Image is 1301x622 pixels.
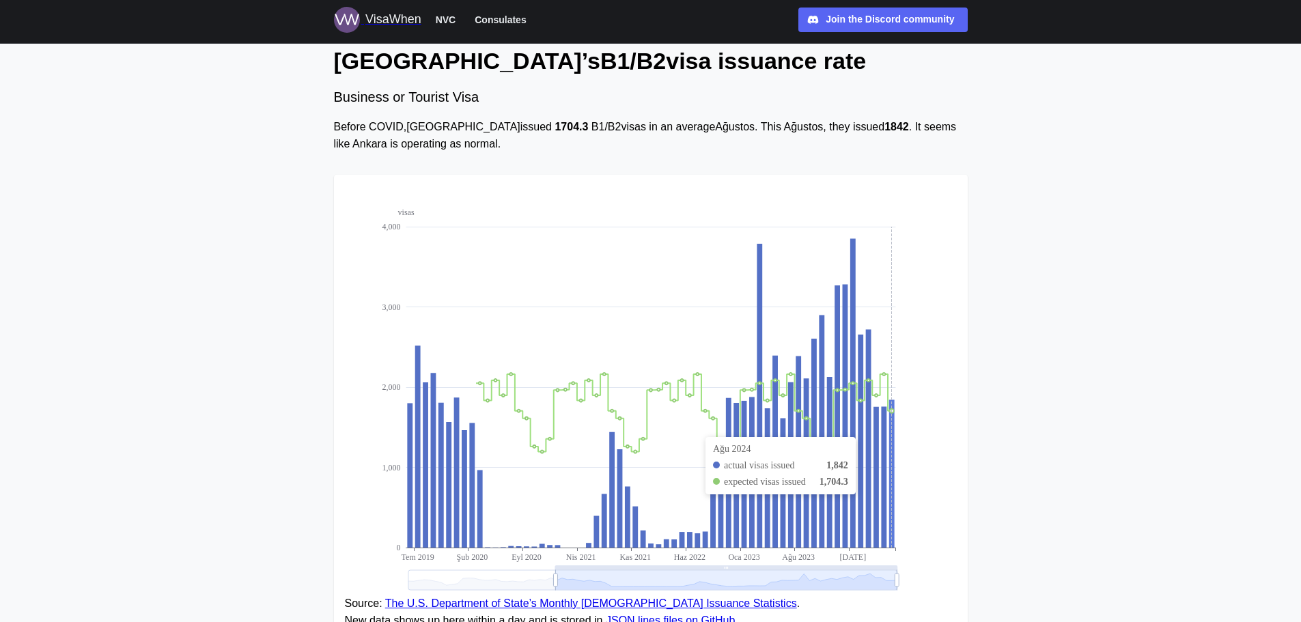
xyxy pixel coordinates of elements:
text: Kas 2021 [619,552,651,562]
strong: 1842 [884,121,909,132]
img: Logo for VisaWhen [334,7,360,33]
text: Tem 2019 [401,552,434,562]
span: NVC [436,12,456,28]
text: Nis 2021 [565,552,596,562]
text: 1,000 [382,462,400,472]
span: Consulates [475,12,526,28]
a: Join the Discord community [798,8,968,32]
text: Haz 2022 [673,552,705,562]
button: Consulates [468,11,532,29]
h1: [GEOGRAPHIC_DATA] ’s B1/B2 visa issuance rate [334,46,968,76]
strong: 1704.3 [555,121,588,132]
text: Ağu 2023 [782,552,815,562]
a: The U.S. Department of State’s Monthly [DEMOGRAPHIC_DATA] Issuance Statistics [385,597,797,609]
div: VisaWhen [365,10,421,29]
div: Before COVID, [GEOGRAPHIC_DATA] issued B1/B2 visas in an average Ağustos . This Ağustos , they is... [334,119,968,153]
a: Logo for VisaWhen VisaWhen [334,7,421,33]
text: 3,000 [382,302,400,311]
div: Business or Tourist Visa [334,87,968,108]
button: NVC [430,11,462,29]
text: Şub 2020 [456,552,488,562]
text: 2,000 [382,382,400,392]
text: 0 [396,543,400,552]
text: [DATE] [839,552,866,562]
text: Oca 2023 [728,552,759,562]
div: Join the Discord community [826,12,954,27]
text: 4,000 [382,222,400,231]
text: Eyl 2020 [512,552,542,562]
text: visas [397,208,414,217]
